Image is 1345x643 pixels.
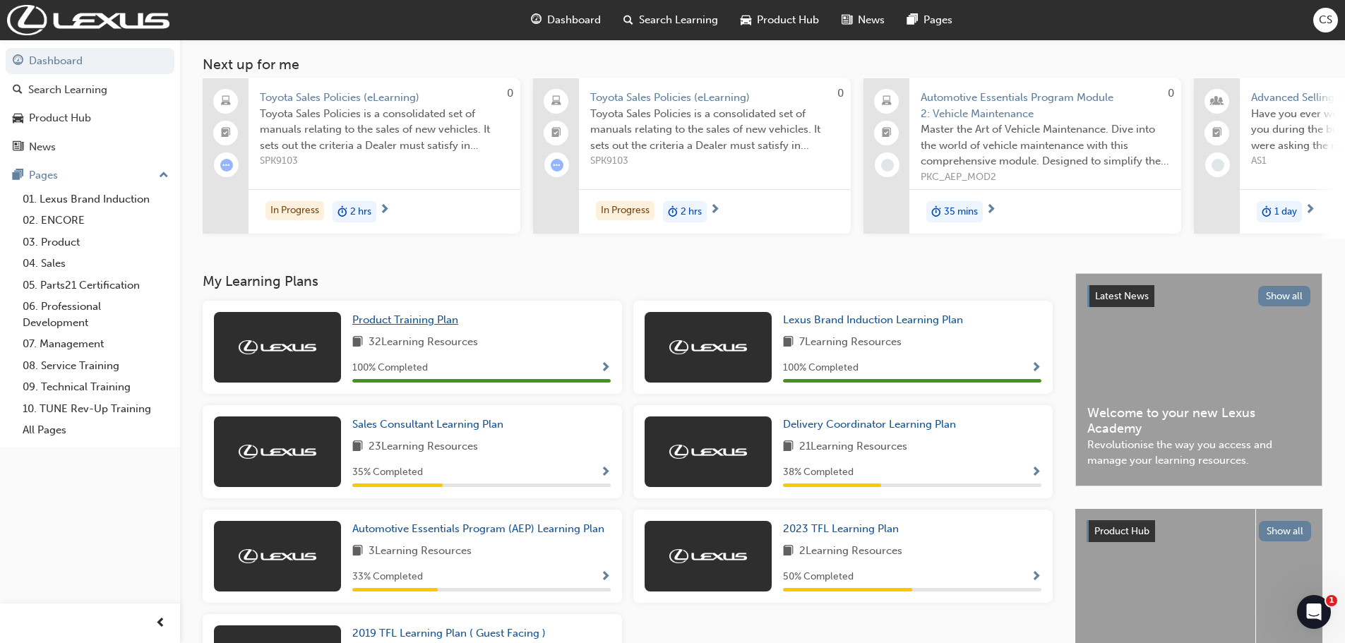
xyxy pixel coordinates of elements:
[17,376,174,398] a: 09. Technical Training
[596,201,654,220] div: In Progress
[921,90,1170,121] span: Automotive Essentials Program Module 2: Vehicle Maintenance
[783,360,859,376] span: 100 % Completed
[13,141,23,154] span: news-icon
[830,6,896,35] a: news-iconNews
[17,398,174,420] a: 10. TUNE Rev-Up Training
[6,77,174,103] a: Search Learning
[155,615,166,632] span: prev-icon
[600,362,611,375] span: Show Progress
[260,153,509,169] span: SPK9103
[1031,362,1041,375] span: Show Progress
[1031,571,1041,584] span: Show Progress
[896,6,964,35] a: pages-iconPages
[921,121,1170,169] span: Master the Art of Vehicle Maintenance. Dive into the world of vehicle maintenance with this compr...
[612,6,729,35] a: search-iconSearch Learning
[1319,12,1332,28] span: CS
[17,355,174,377] a: 08. Service Training
[260,106,509,154] span: Toyota Sales Policies is a consolidated set of manuals relating to the sales of new vehicles. It ...
[1274,204,1297,220] span: 1 day
[6,162,174,188] button: Pages
[551,159,563,172] span: learningRecordVerb_ATTEMPT-icon
[1087,437,1310,469] span: Revolutionise the way you access and manage your learning resources.
[837,87,844,100] span: 0
[907,11,918,29] span: pages-icon
[729,6,830,35] a: car-iconProduct Hub
[783,313,963,326] span: Lexus Brand Induction Learning Plan
[590,153,839,169] span: SPK9103
[1297,595,1331,629] iframe: Intercom live chat
[783,521,904,537] a: 2023 TFL Learning Plan
[944,204,978,220] span: 35 mins
[1031,464,1041,481] button: Show Progress
[623,11,633,29] span: search-icon
[1326,595,1337,606] span: 1
[239,340,316,354] img: Trak
[13,84,23,97] span: search-icon
[547,12,601,28] span: Dashboard
[17,419,174,441] a: All Pages
[882,92,892,111] span: laptop-icon
[783,312,969,328] a: Lexus Brand Induction Learning Plan
[600,571,611,584] span: Show Progress
[1031,568,1041,586] button: Show Progress
[17,188,174,210] a: 01. Lexus Brand Induction
[669,445,747,459] img: Trak
[369,543,472,560] span: 3 Learning Resources
[533,78,851,234] a: 0Toyota Sales Policies (eLearning)Toyota Sales Policies is a consolidated set of manuals relating...
[369,334,478,351] span: 32 Learning Resources
[668,203,678,221] span: duration-icon
[352,569,423,585] span: 33 % Completed
[799,438,907,456] span: 21 Learning Resources
[13,55,23,68] span: guage-icon
[881,159,894,172] span: learningRecordVerb_NONE-icon
[590,106,839,154] span: Toyota Sales Policies is a consolidated set of manuals relating to the sales of new vehicles. It ...
[159,167,169,185] span: up-icon
[923,12,952,28] span: Pages
[13,169,23,182] span: pages-icon
[221,92,231,111] span: laptop-icon
[6,134,174,160] a: News
[352,464,423,481] span: 35 % Completed
[203,78,520,234] a: 0Toyota Sales Policies (eLearning)Toyota Sales Policies is a consolidated set of manuals relating...
[352,418,503,431] span: Sales Consultant Learning Plan
[757,12,819,28] span: Product Hub
[1305,204,1315,217] span: next-icon
[350,204,371,220] span: 2 hrs
[239,445,316,459] img: Trak
[799,334,902,351] span: 7 Learning Resources
[842,11,852,29] span: news-icon
[352,334,363,351] span: book-icon
[858,12,885,28] span: News
[1087,520,1311,543] a: Product HubShow all
[551,92,561,111] span: laptop-icon
[17,210,174,232] a: 02. ENCORE
[17,275,174,296] a: 05. Parts21 Certification
[600,568,611,586] button: Show Progress
[379,204,390,217] span: next-icon
[1258,286,1311,306] button: Show all
[239,549,316,563] img: Trak
[1095,290,1149,302] span: Latest News
[986,204,996,217] span: next-icon
[352,627,546,639] span: 2019 TFL Learning Plan ( Guest Facing )
[337,203,347,221] span: duration-icon
[6,45,174,162] button: DashboardSearch LearningProduct HubNews
[600,467,611,479] span: Show Progress
[1259,521,1312,541] button: Show all
[1075,273,1322,486] a: Latest NewsShow allWelcome to your new Lexus AcademyRevolutionise the way you access and manage y...
[1212,159,1224,172] span: learningRecordVerb_NONE-icon
[7,5,169,35] img: Trak
[1212,124,1222,143] span: booktick-icon
[17,296,174,333] a: 06. Professional Development
[783,522,899,535] span: 2023 TFL Learning Plan
[369,438,478,456] span: 23 Learning Resources
[352,625,551,642] a: 2019 TFL Learning Plan ( Guest Facing )
[531,11,542,29] span: guage-icon
[882,124,892,143] span: booktick-icon
[783,464,854,481] span: 38 % Completed
[352,522,604,535] span: Automotive Essentials Program (AEP) Learning Plan
[931,203,941,221] span: duration-icon
[1313,8,1338,32] button: CS
[590,90,839,106] span: Toyota Sales Policies (eLearning)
